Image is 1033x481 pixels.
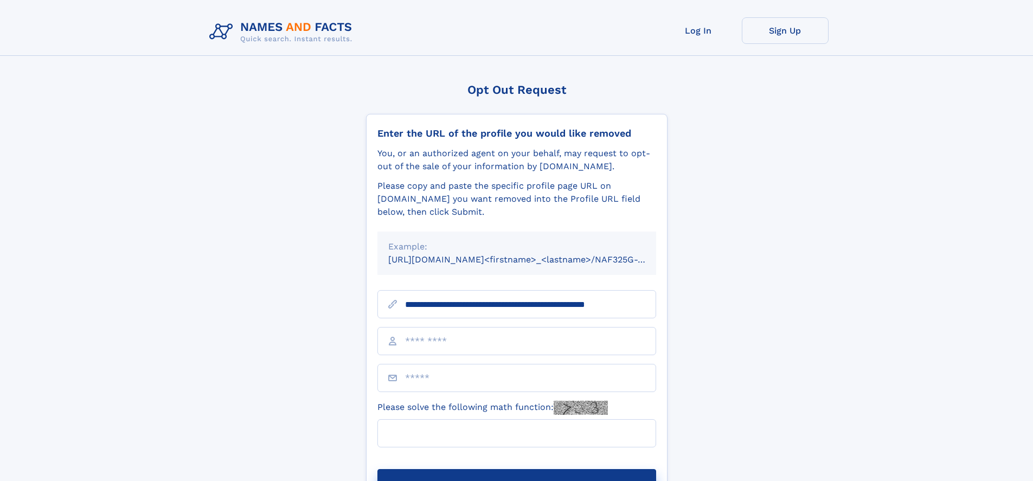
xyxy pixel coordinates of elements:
label: Please solve the following math function: [377,401,608,415]
div: Opt Out Request [366,83,668,97]
div: Enter the URL of the profile you would like removed [377,127,656,139]
img: Logo Names and Facts [205,17,361,47]
a: Log In [655,17,742,44]
div: Please copy and paste the specific profile page URL on [DOMAIN_NAME] you want removed into the Pr... [377,179,656,219]
div: You, or an authorized agent on your behalf, may request to opt-out of the sale of your informatio... [377,147,656,173]
small: [URL][DOMAIN_NAME]<firstname>_<lastname>/NAF325G-xxxxxxxx [388,254,677,265]
a: Sign Up [742,17,829,44]
div: Example: [388,240,645,253]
